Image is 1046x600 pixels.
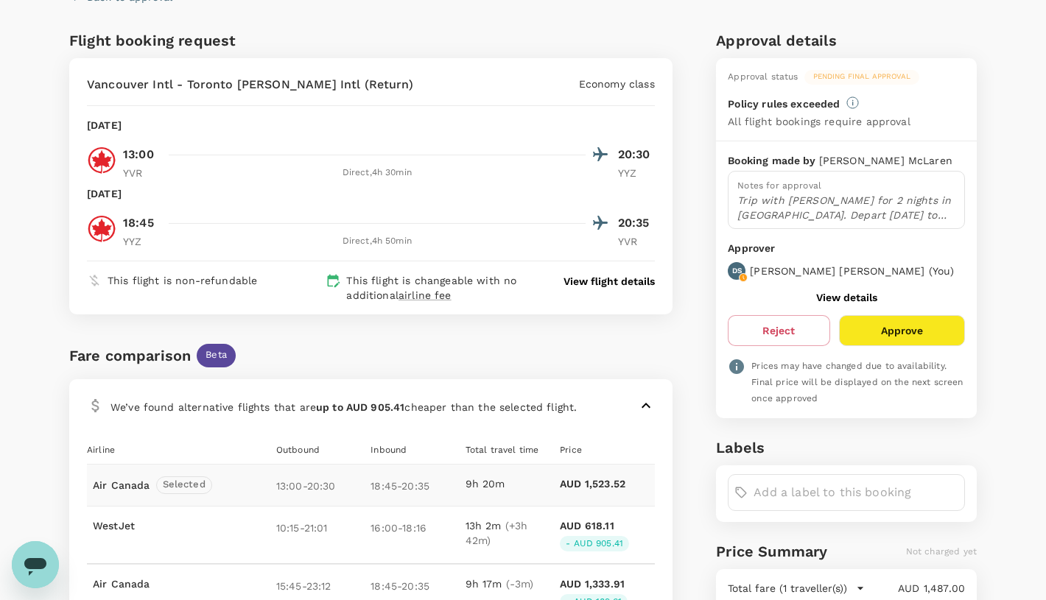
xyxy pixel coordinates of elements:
span: ( -3m ) [506,578,534,590]
p: All flight bookings require approval [728,114,910,129]
p: Economy class [579,77,655,91]
p: Vancouver Intl - Toronto [PERSON_NAME] Intl (Return) [87,76,413,93]
span: Outbound [276,445,320,455]
span: Pending final approval [804,71,919,82]
p: 16:00 - 18:16 [371,518,459,535]
span: Beta [197,348,236,362]
p: 13:00 - 20:30 [276,476,371,493]
p: 13h 2m [466,518,554,548]
h6: Flight booking request [69,29,368,52]
p: Approver [728,241,965,256]
button: View flight details [564,274,655,289]
p: [PERSON_NAME] [PERSON_NAME] ( You ) [750,264,954,278]
p: 18:45 - 20:35 [371,576,459,593]
button: Reject [728,315,829,346]
p: YYZ [618,166,655,180]
p: 9h 20m [466,476,560,491]
p: This flight is changeable with no additional [346,273,535,303]
p: YYZ [123,234,160,249]
p: DS [732,266,742,276]
p: Air Canada [93,478,150,493]
h6: Price Summary [716,540,827,563]
p: 9h 17m [466,576,554,591]
span: Selected [157,478,211,492]
p: [PERSON_NAME] McLaren [819,153,952,168]
div: Direct , 4h 50min [169,234,586,249]
button: Approve [839,315,965,346]
span: ( +3h 42m ) [466,520,528,546]
p: Total fare (1 traveller(s)) [728,581,847,596]
p: AUD 1,333.91 [560,576,625,591]
div: Fare comparison [69,344,191,367]
img: AC [87,146,116,175]
button: Total fare (1 traveller(s)) [728,581,865,596]
h6: Approval details [716,29,977,52]
input: Add a label to this booking [754,481,958,504]
p: Trip with [PERSON_NAME] for 2 nights in [GEOGRAPHIC_DATA]. Depart [DATE] to spend the weekend wit... [737,193,955,222]
p: AUD 618.11 [560,518,614,533]
p: Booking made by [728,153,818,168]
button: View details [816,292,877,303]
iframe: Button to launch messaging window [12,541,59,588]
span: airline fee [399,289,452,301]
span: Total travel time [466,445,539,455]
p: This flight is non-refundable [108,273,257,288]
span: Notes for approval [737,180,821,191]
b: up to AUD 905.41 [316,401,404,413]
p: YVR [618,234,655,249]
p: We’ve found alternative flights that are cheaper than the selected flight. [110,400,577,414]
p: 18:45 - 20:35 [371,476,465,493]
p: AUD 1,523.52 [560,476,654,491]
p: WestJet [93,518,276,533]
span: Airline [87,445,115,455]
p: AUD 1,487.00 [865,581,965,596]
p: [DATE] [87,186,122,201]
p: [DATE] [87,118,122,133]
span: Price [560,445,582,455]
img: AC [87,214,116,244]
p: YVR [123,166,160,180]
p: 13:00 [123,146,154,163]
p: 20:35 [618,214,655,232]
p: 20:30 [618,146,655,163]
p: Policy rules exceeded [728,96,840,111]
span: Prices may have changed due to availability. Final price will be displayed on the next screen onc... [751,361,963,403]
p: 10:15 - 21:01 [276,518,365,535]
span: Not charged yet [906,546,977,557]
div: Direct , 4h 30min [169,166,586,180]
div: Approval status [728,70,798,85]
p: Air Canada [93,576,276,591]
p: 15:45 - 23:12 [276,576,365,593]
p: 18:45 [123,214,154,232]
h6: Labels [716,436,977,459]
div: - AUD 905.41 [560,536,629,551]
span: Inbound [371,445,407,455]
